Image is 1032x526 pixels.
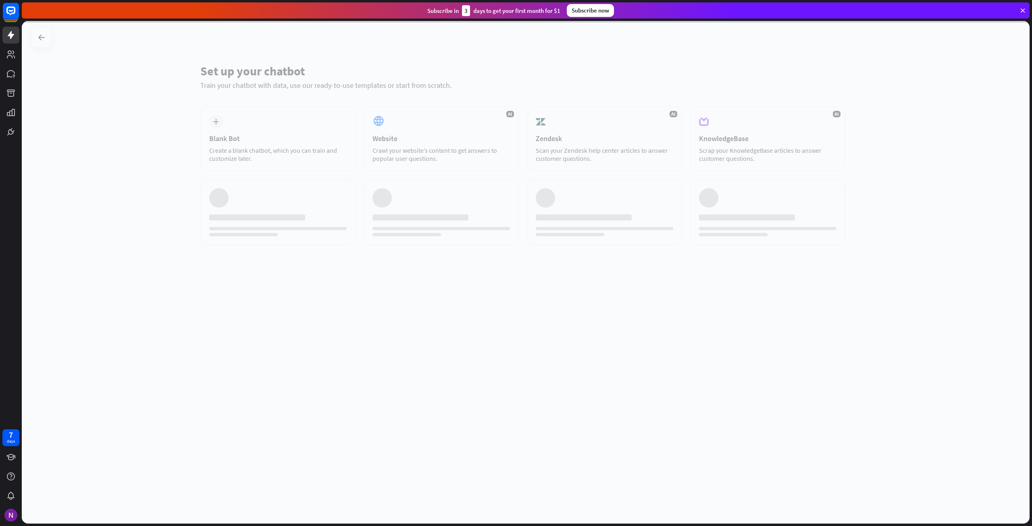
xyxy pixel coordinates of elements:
[427,5,560,16] div: Subscribe in days to get your first month for $1
[462,5,470,16] div: 3
[2,429,19,446] a: 7 days
[7,439,15,444] div: days
[567,4,614,17] div: Subscribe now
[9,431,13,439] div: 7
